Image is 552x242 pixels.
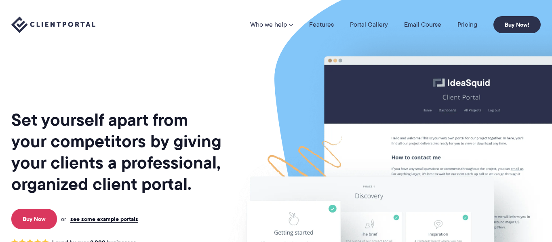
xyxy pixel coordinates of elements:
a: Portal Gallery [350,21,388,28]
span: or [61,215,66,223]
a: Buy Now! [493,16,541,33]
a: Who we help [250,21,293,28]
h1: Set yourself apart from your competitors by giving your clients a professional, organized client ... [11,109,223,195]
a: Features [309,21,334,28]
a: Email Course [404,21,441,28]
a: Pricing [457,21,477,28]
a: Buy Now [11,209,57,229]
a: see some example portals [70,215,138,223]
